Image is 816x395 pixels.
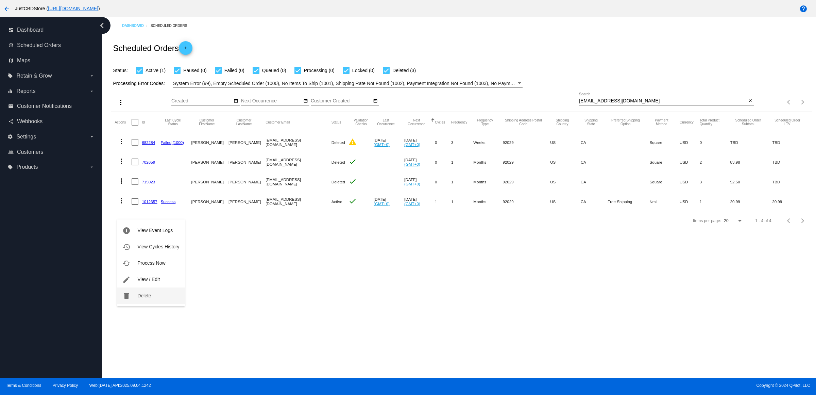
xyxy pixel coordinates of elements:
span: View Cycles History [137,244,179,249]
span: Process Now [137,260,165,266]
mat-icon: cached [122,259,131,267]
mat-icon: history [122,243,131,251]
span: Delete [137,293,151,298]
span: View Event Logs [137,228,173,233]
mat-icon: info [122,227,131,235]
span: View / Edit [137,277,160,282]
mat-icon: delete [122,292,131,300]
mat-icon: edit [122,276,131,284]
